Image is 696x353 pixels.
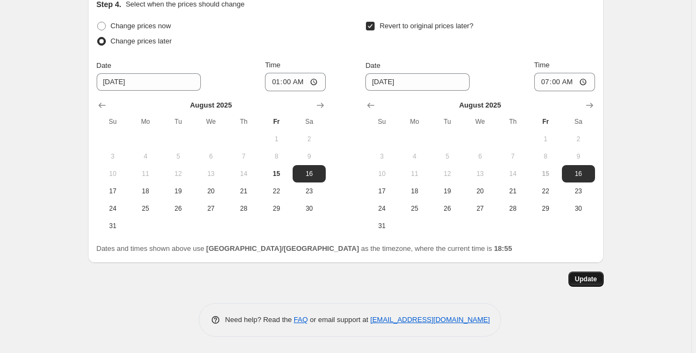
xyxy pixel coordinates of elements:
button: Saturday August 23 2025 [293,182,325,200]
button: Today Friday August 15 2025 [260,165,293,182]
input: 8/15/2025 [97,73,201,91]
button: Wednesday August 13 2025 [464,165,496,182]
button: Tuesday August 19 2025 [431,182,464,200]
span: 17 [101,187,125,196]
th: Wednesday [464,113,496,130]
th: Wednesday [194,113,227,130]
button: Wednesday August 6 2025 [464,148,496,165]
span: 28 [501,204,524,213]
span: 29 [534,204,558,213]
span: 1 [264,135,288,143]
button: Tuesday August 26 2025 [162,200,194,217]
button: Friday August 29 2025 [260,200,293,217]
span: 23 [566,187,590,196]
button: Monday August 11 2025 [129,165,162,182]
span: 4 [403,152,427,161]
button: Wednesday August 13 2025 [194,165,227,182]
button: Sunday August 17 2025 [365,182,398,200]
span: 22 [264,187,288,196]
button: Wednesday August 20 2025 [194,182,227,200]
button: Saturday August 9 2025 [293,148,325,165]
button: Show next month, September 2025 [582,98,597,113]
span: 14 [232,169,256,178]
span: 1 [534,135,558,143]
th: Tuesday [431,113,464,130]
span: Dates and times shown above use as the timezone, where the current time is [97,244,512,253]
button: Sunday August 24 2025 [97,200,129,217]
span: 14 [501,169,524,178]
span: Tu [435,117,459,126]
span: 16 [566,169,590,178]
button: Monday August 4 2025 [129,148,162,165]
span: Sa [566,117,590,126]
span: 12 [166,169,190,178]
span: 25 [403,204,427,213]
span: 9 [297,152,321,161]
button: Wednesday August 27 2025 [194,200,227,217]
span: Time [265,61,280,69]
span: 2 [566,135,590,143]
button: Monday August 25 2025 [398,200,431,217]
button: Saturday August 16 2025 [562,165,594,182]
button: Saturday August 23 2025 [562,182,594,200]
button: Friday August 8 2025 [260,148,293,165]
span: 5 [435,152,459,161]
button: Today Friday August 15 2025 [529,165,562,182]
a: FAQ [294,316,308,324]
span: 30 [566,204,590,213]
span: We [468,117,492,126]
button: Sunday August 3 2025 [365,148,398,165]
button: Wednesday August 27 2025 [464,200,496,217]
button: Saturday August 9 2025 [562,148,594,165]
span: 27 [199,204,223,213]
input: 12:00 [534,73,595,91]
span: 7 [501,152,524,161]
span: Fr [534,117,558,126]
th: Thursday [496,113,529,130]
span: 26 [166,204,190,213]
span: 11 [134,169,157,178]
span: 27 [468,204,492,213]
a: [EMAIL_ADDRESS][DOMAIN_NAME] [370,316,490,324]
span: 3 [101,152,125,161]
span: 31 [370,222,394,230]
span: Th [232,117,256,126]
button: Tuesday August 5 2025 [431,148,464,165]
span: 24 [101,204,125,213]
span: 3 [370,152,394,161]
span: Date [365,61,380,70]
th: Tuesday [162,113,194,130]
span: Su [370,117,394,126]
button: Thursday August 14 2025 [227,165,260,182]
span: Change prices later [111,37,172,45]
button: Tuesday August 5 2025 [162,148,194,165]
button: Thursday August 28 2025 [496,200,529,217]
span: 11 [403,169,427,178]
button: Wednesday August 6 2025 [194,148,227,165]
th: Monday [398,113,431,130]
button: Sunday August 24 2025 [365,200,398,217]
button: Tuesday August 19 2025 [162,182,194,200]
span: 8 [264,152,288,161]
span: 8 [534,152,558,161]
span: 25 [134,204,157,213]
span: 21 [232,187,256,196]
th: Monday [129,113,162,130]
button: Sunday August 10 2025 [97,165,129,182]
span: 10 [101,169,125,178]
span: 7 [232,152,256,161]
span: Time [534,61,549,69]
span: 17 [370,187,394,196]
span: Need help? Read the [225,316,294,324]
span: We [199,117,223,126]
span: 22 [534,187,558,196]
button: Monday August 4 2025 [398,148,431,165]
button: Show previous month, July 2025 [94,98,110,113]
button: Saturday August 30 2025 [293,200,325,217]
span: Mo [134,117,157,126]
button: Sunday August 17 2025 [97,182,129,200]
span: 15 [264,169,288,178]
b: 18:55 [494,244,512,253]
span: Revert to original prices later? [379,22,473,30]
span: 24 [370,204,394,213]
